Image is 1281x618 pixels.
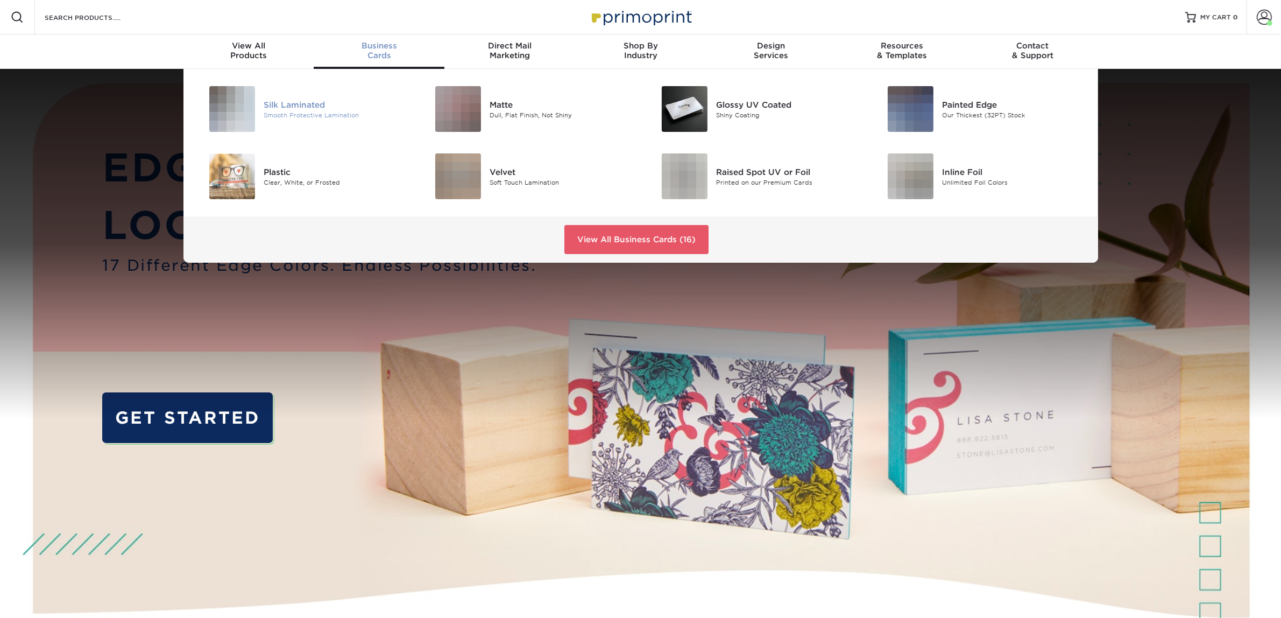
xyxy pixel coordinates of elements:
[1200,13,1231,22] span: MY CART
[490,110,632,120] div: Dull, Flat Finish, Not Shiny
[314,34,444,69] a: BusinessCards
[942,166,1085,178] div: Inline Foil
[942,178,1085,187] div: Unlimited Foil Colors
[490,178,632,187] div: Soft Touch Lamination
[967,41,1098,60] div: & Support
[575,41,706,51] span: Shop By
[564,225,709,254] a: View All Business Cards (16)
[967,41,1098,51] span: Contact
[444,41,575,51] span: Direct Mail
[716,99,859,110] div: Glossy UV Coated
[942,110,1085,120] div: Our Thickest (32PT) Stock
[44,11,148,24] input: SEARCH PRODUCTS.....
[183,34,314,69] a: View AllProducts
[490,99,632,110] div: Matte
[837,41,967,60] div: & Templates
[183,41,314,60] div: Products
[706,41,837,60] div: Services
[587,5,695,29] img: Primoprint
[837,34,967,69] a: Resources& Templates
[888,153,933,199] img: Inline Foil Business Cards
[196,149,407,203] a: Plastic Business Cards Plastic Clear, White, or Frosted
[435,86,481,132] img: Matte Business Cards
[1233,13,1238,21] span: 0
[967,34,1098,69] a: Contact& Support
[649,82,859,136] a: Glossy UV Coated Business Cards Glossy UV Coated Shiny Coating
[662,153,707,199] img: Raised Spot UV or Foil Business Cards
[314,41,444,60] div: Cards
[209,86,255,132] img: Silk Laminated Business Cards
[716,178,859,187] div: Printed on our Premium Cards
[875,82,1085,136] a: Painted Edge Business Cards Painted Edge Our Thickest (32PT) Stock
[422,149,633,203] a: Velvet Business Cards Velvet Soft Touch Lamination
[716,166,859,178] div: Raised Spot UV or Foil
[422,82,633,136] a: Matte Business Cards Matte Dull, Flat Finish, Not Shiny
[706,41,837,51] span: Design
[444,41,575,60] div: Marketing
[888,86,933,132] img: Painted Edge Business Cards
[264,99,406,110] div: Silk Laminated
[716,110,859,120] div: Shiny Coating
[435,153,481,199] img: Velvet Business Cards
[196,82,407,136] a: Silk Laminated Business Cards Silk Laminated Smooth Protective Lamination
[264,178,406,187] div: Clear, White, or Frosted
[490,166,632,178] div: Velvet
[183,41,314,51] span: View All
[264,166,406,178] div: Plastic
[264,110,406,120] div: Smooth Protective Lamination
[837,41,967,51] span: Resources
[314,41,444,51] span: Business
[209,153,255,199] img: Plastic Business Cards
[706,34,837,69] a: DesignServices
[649,149,859,203] a: Raised Spot UV or Foil Business Cards Raised Spot UV or Foil Printed on our Premium Cards
[575,41,706,60] div: Industry
[662,86,707,132] img: Glossy UV Coated Business Cards
[575,34,706,69] a: Shop ByIndustry
[875,149,1085,203] a: Inline Foil Business Cards Inline Foil Unlimited Foil Colors
[942,99,1085,110] div: Painted Edge
[444,34,575,69] a: Direct MailMarketing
